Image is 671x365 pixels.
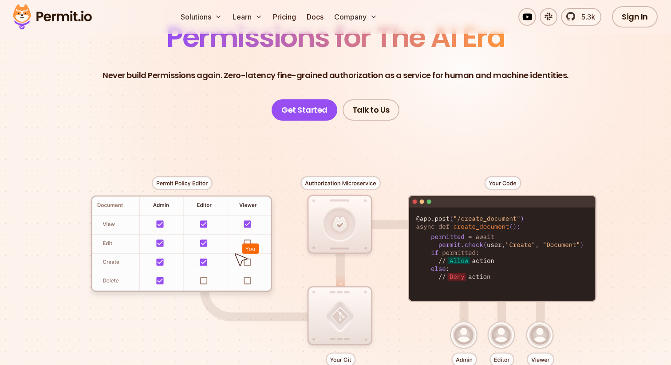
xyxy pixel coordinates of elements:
button: Learn [229,8,266,26]
button: Solutions [177,8,225,26]
button: Company [331,8,381,26]
span: 5.3k [576,12,595,22]
span: Permissions for The AI Era [166,17,505,57]
a: 5.3k [561,8,601,26]
a: Talk to Us [343,99,399,121]
a: Sign In [612,6,658,27]
a: Pricing [269,8,300,26]
img: Permit logo [9,2,96,32]
a: Docs [303,8,327,26]
p: Never build Permissions again. Zero-latency fine-grained authorization as a service for human and... [103,69,568,82]
a: Get Started [272,99,337,121]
